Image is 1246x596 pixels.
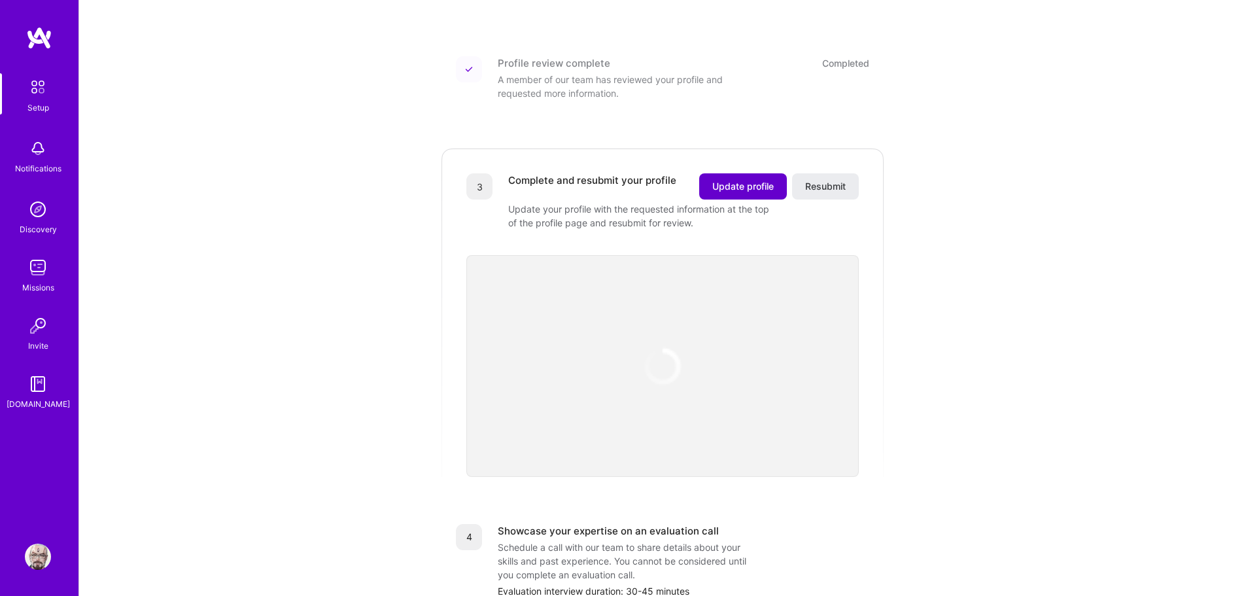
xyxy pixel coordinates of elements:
div: Showcase your expertise on an evaluation call [498,524,719,538]
img: loading [643,347,682,386]
img: discovery [25,196,51,222]
img: Completed [465,65,473,73]
div: A member of our team has reviewed your profile and requested more information. [498,73,759,100]
div: Update your profile with the requested information at the top of the profile page and resubmit fo... [508,202,770,230]
div: Complete and resubmit your profile [508,173,676,200]
iframe: video [466,255,859,477]
img: User Avatar [25,544,51,570]
img: bell [25,135,51,162]
a: User Avatar [22,544,54,570]
div: Notifications [15,162,61,175]
div: 3 [466,173,493,200]
div: Discovery [20,222,57,236]
div: [DOMAIN_NAME] [7,397,70,411]
button: Resubmit [792,173,859,200]
span: Resubmit [805,180,846,193]
div: Setup [27,101,49,114]
img: Invite [25,313,51,339]
div: Completed [822,56,869,70]
img: teamwork [25,254,51,281]
span: Update profile [712,180,774,193]
img: logo [26,26,52,50]
img: setup [24,73,52,101]
div: Schedule a call with our team to share details about your skills and past experience. You cannot ... [498,540,759,582]
div: Invite [28,339,48,353]
button: Update profile [699,173,787,200]
div: Missions [22,281,54,294]
div: 4 [456,524,482,550]
div: Profile review complete [498,56,610,70]
img: guide book [25,371,51,397]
